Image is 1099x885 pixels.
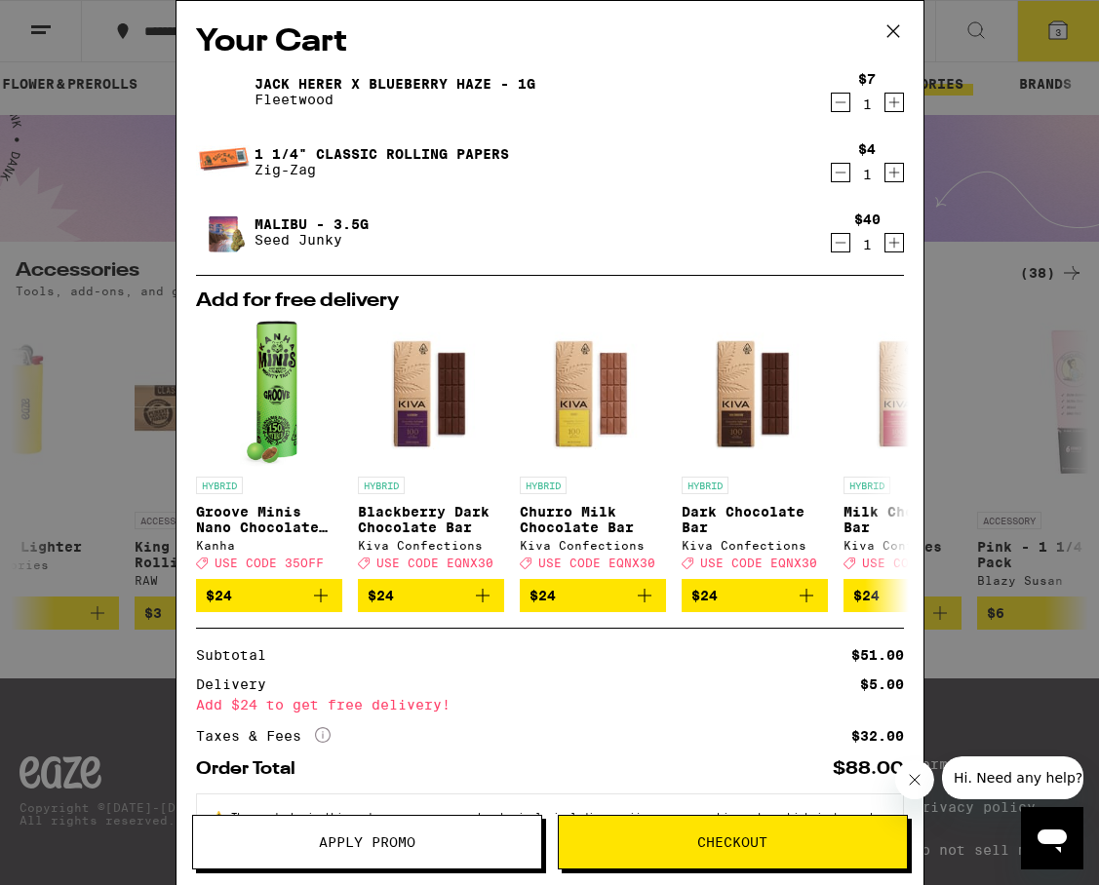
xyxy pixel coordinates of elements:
div: 1 [858,167,876,182]
button: Increment [884,93,904,112]
h2: Add for free delivery [196,291,904,311]
div: Order Total [196,760,309,778]
span: $24 [368,588,394,603]
iframe: Message from company [942,756,1083,799]
span: USE CODE EQNX30 [862,557,979,569]
div: $88.00 [833,760,904,778]
button: Add to bag [520,579,666,612]
span: USE CODE EQNX30 [538,557,655,569]
p: HYBRID [520,477,567,494]
span: USE CODE EQNX30 [376,557,493,569]
button: Add to bag [196,579,342,612]
button: Increment [884,163,904,182]
a: Jack Herer x Blueberry Haze - 1g [255,76,535,92]
a: Open page for Blackberry Dark Chocolate Bar from Kiva Confections [358,321,504,579]
div: Kiva Confections [682,539,828,552]
p: Fleetwood [255,92,535,107]
span: $24 [530,588,556,603]
span: $24 [853,588,880,603]
button: Checkout [558,815,908,869]
img: Jack Herer x Blueberry Haze - 1g [196,64,251,119]
img: Kiva Confections - Milk Chocolate Bar [844,321,990,467]
button: Increment [884,233,904,252]
div: 1 [858,96,876,112]
p: HYBRID [682,477,728,494]
div: Kiva Confections [358,539,504,552]
p: Dark Chocolate Bar [682,504,828,535]
p: Milk Chocolate Bar [844,504,990,535]
a: Open page for Dark Chocolate Bar from Kiva Confections [682,321,828,579]
div: Subtotal [196,648,280,662]
button: Add to bag [682,579,828,612]
img: Malibu - 3.5g [196,205,251,259]
button: Add to bag [844,579,990,612]
p: Blackberry Dark Chocolate Bar [358,504,504,535]
div: Kiva Confections [844,539,990,552]
h2: Your Cart [196,20,904,64]
span: Checkout [697,835,767,849]
div: $51.00 [851,648,904,662]
img: Kiva Confections - Dark Chocolate Bar [682,321,828,467]
span: $24 [691,588,718,603]
div: $32.00 [851,729,904,743]
p: HYBRID [844,477,890,494]
iframe: Button to launch messaging window [1021,807,1083,869]
p: Seed Junky [255,232,369,248]
div: Add $24 to get free delivery! [196,698,904,712]
button: Decrement [831,163,850,182]
img: Kanha - Groove Minis Nano Chocolate Bites [240,321,298,467]
div: $4 [858,141,876,157]
div: $5.00 [860,677,904,691]
p: Groove Minis Nano Chocolate Bites [196,504,342,535]
span: $24 [206,588,232,603]
img: 1 1/4" Classic Rolling Papers [196,137,251,186]
div: $7 [858,71,876,87]
div: 1 [854,237,881,252]
p: HYBRID [358,477,405,494]
a: Open page for Churro Milk Chocolate Bar from Kiva Confections [520,321,666,579]
a: 1 1/4" Classic Rolling Papers [255,146,509,162]
div: Delivery [196,677,280,691]
div: Kanha [196,539,342,552]
a: Open page for Groove Minis Nano Chocolate Bites from Kanha [196,321,342,579]
div: $40 [854,212,881,227]
img: Kiva Confections - Blackberry Dark Chocolate Bar [358,321,504,467]
span: USE CODE EQNX30 [700,557,817,569]
button: Decrement [831,93,850,112]
a: Open page for Milk Chocolate Bar from Kiva Confections [844,321,990,579]
button: Apply Promo [192,815,542,869]
span: ⚠️ [213,810,231,822]
span: The products in this order can expose you to chemicals including marijuana or cannabis smoke, whi... [213,810,881,845]
iframe: Close message [895,760,934,799]
img: Kiva Confections - Churro Milk Chocolate Bar [520,321,666,467]
button: Add to bag [358,579,504,612]
button: Decrement [831,233,850,252]
a: Malibu - 3.5g [255,216,369,232]
p: Zig-Zag [255,162,509,177]
p: Churro Milk Chocolate Bar [520,504,666,535]
span: Apply Promo [319,835,415,849]
span: USE CODE 35OFF [215,557,324,569]
div: Taxes & Fees [196,727,331,745]
div: Kiva Confections [520,539,666,552]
